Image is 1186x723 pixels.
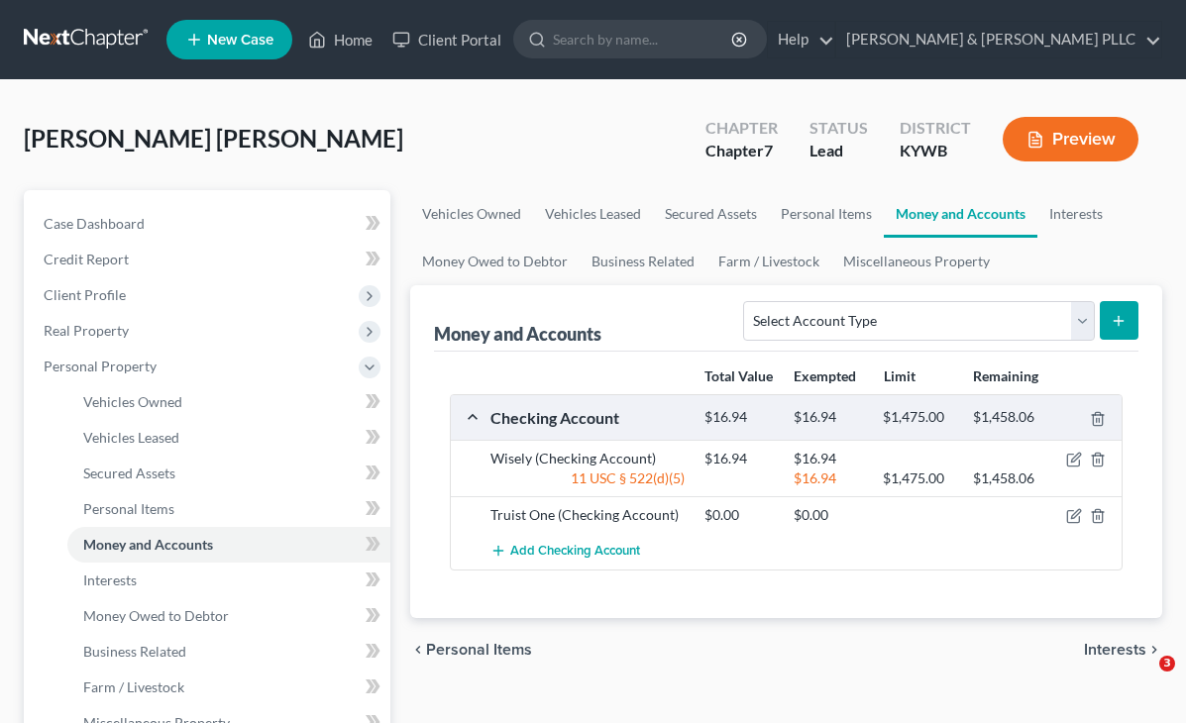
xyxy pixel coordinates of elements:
[809,117,868,140] div: Status
[704,367,773,384] strong: Total Value
[831,238,1002,285] a: Miscellaneous Property
[426,642,532,658] span: Personal Items
[653,190,769,238] a: Secured Assets
[434,322,601,346] div: Money and Accounts
[510,544,640,560] span: Add Checking Account
[83,465,175,481] span: Secured Assets
[67,420,390,456] a: Vehicles Leased
[67,634,390,670] a: Business Related
[873,408,962,427] div: $1,475.00
[44,322,129,339] span: Real Property
[973,367,1038,384] strong: Remaining
[44,358,157,374] span: Personal Property
[705,140,778,162] div: Chapter
[580,238,706,285] a: Business Related
[67,384,390,420] a: Vehicles Owned
[83,571,137,588] span: Interests
[784,468,873,488] div: $16.94
[83,429,179,446] span: Vehicles Leased
[1003,117,1138,161] button: Preview
[67,670,390,705] a: Farm / Livestock
[481,449,695,468] div: Wisely (Checking Account)
[553,21,734,57] input: Search by name...
[695,505,784,525] div: $0.00
[67,598,390,634] a: Money Owed to Debtor
[695,449,784,468] div: $16.94
[28,242,390,277] a: Credit Report
[784,408,873,427] div: $16.94
[481,505,695,525] div: Truist One (Checking Account)
[83,536,213,553] span: Money and Accounts
[410,238,580,285] a: Money Owed to Debtor
[705,117,778,140] div: Chapter
[298,22,382,57] a: Home
[533,190,653,238] a: Vehicles Leased
[836,22,1161,57] a: [PERSON_NAME] & [PERSON_NAME] PLLC
[207,33,273,48] span: New Case
[481,407,695,428] div: Checking Account
[873,468,962,488] div: $1,475.00
[44,215,145,232] span: Case Dashboard
[784,449,873,468] div: $16.94
[1084,642,1162,658] button: Interests chevron_right
[768,22,834,57] a: Help
[44,251,129,267] span: Credit Report
[490,533,640,569] button: Add Checking Account
[83,607,229,624] span: Money Owed to Debtor
[83,643,186,660] span: Business Related
[1146,642,1162,658] i: chevron_right
[83,678,184,695] span: Farm / Livestock
[809,140,868,162] div: Lead
[83,393,182,410] span: Vehicles Owned
[67,456,390,491] a: Secured Assets
[884,190,1037,238] a: Money and Accounts
[481,468,695,488] div: 11 USC § 522(d)(5)
[67,563,390,598] a: Interests
[963,468,1052,488] div: $1,458.06
[1119,656,1166,703] iframe: Intercom live chat
[769,190,884,238] a: Personal Items
[410,642,426,658] i: chevron_left
[1037,190,1115,238] a: Interests
[1084,642,1146,658] span: Interests
[28,206,390,242] a: Case Dashboard
[963,408,1052,427] div: $1,458.06
[900,117,971,140] div: District
[764,141,773,159] span: 7
[1159,656,1175,671] span: 3
[784,505,873,525] div: $0.00
[794,367,856,384] strong: Exempted
[695,408,784,427] div: $16.94
[67,527,390,563] a: Money and Accounts
[900,140,971,162] div: KYWB
[83,500,174,517] span: Personal Items
[382,22,511,57] a: Client Portal
[24,124,403,153] span: [PERSON_NAME] [PERSON_NAME]
[67,491,390,527] a: Personal Items
[44,286,126,303] span: Client Profile
[706,238,831,285] a: Farm / Livestock
[410,190,533,238] a: Vehicles Owned
[410,642,532,658] button: chevron_left Personal Items
[884,367,916,384] strong: Limit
